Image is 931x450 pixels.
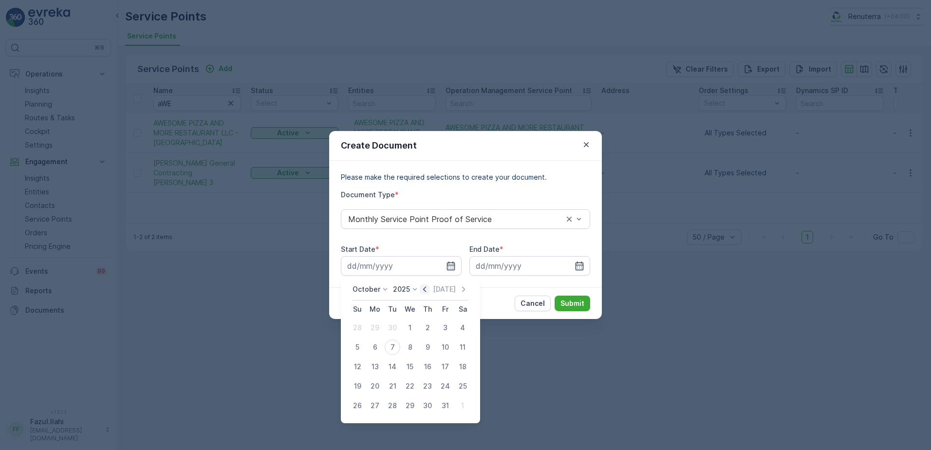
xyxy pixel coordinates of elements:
div: 29 [367,320,383,336]
p: Cancel [521,299,545,308]
button: Submit [555,296,590,311]
div: 30 [420,398,435,413]
div: 22 [402,378,418,394]
p: [DATE] [433,284,456,294]
p: 2025 [393,284,410,294]
div: 17 [437,359,453,375]
div: 9 [420,339,435,355]
label: End Date [469,245,500,253]
button: Cancel [515,296,551,311]
p: Please make the required selections to create your document. [341,172,590,182]
div: 15 [402,359,418,375]
th: Thursday [419,300,436,318]
th: Friday [436,300,454,318]
div: 10 [437,339,453,355]
div: 23 [420,378,435,394]
div: 18 [455,359,470,375]
div: 1 [455,398,470,413]
div: 19 [350,378,365,394]
div: 29 [402,398,418,413]
th: Monday [366,300,384,318]
div: 5 [350,339,365,355]
input: dd/mm/yyyy [341,256,462,276]
div: 8 [402,339,418,355]
div: 25 [455,378,470,394]
div: 1 [402,320,418,336]
th: Tuesday [384,300,401,318]
input: dd/mm/yyyy [469,256,590,276]
div: 24 [437,378,453,394]
div: 21 [385,378,400,394]
div: 20 [367,378,383,394]
div: 4 [455,320,470,336]
div: 27 [367,398,383,413]
div: 2 [420,320,435,336]
div: 13 [367,359,383,375]
div: 7 [385,339,400,355]
div: 28 [350,320,365,336]
div: 16 [420,359,435,375]
div: 12 [350,359,365,375]
th: Sunday [349,300,366,318]
div: 28 [385,398,400,413]
div: 6 [367,339,383,355]
th: Wednesday [401,300,419,318]
div: 11 [455,339,470,355]
div: 31 [437,398,453,413]
label: Start Date [341,245,375,253]
th: Saturday [454,300,471,318]
p: Create Document [341,139,417,152]
div: 14 [385,359,400,375]
div: 26 [350,398,365,413]
p: October [353,284,380,294]
div: 3 [437,320,453,336]
p: Submit [560,299,584,308]
label: Document Type [341,190,395,199]
div: 30 [385,320,400,336]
